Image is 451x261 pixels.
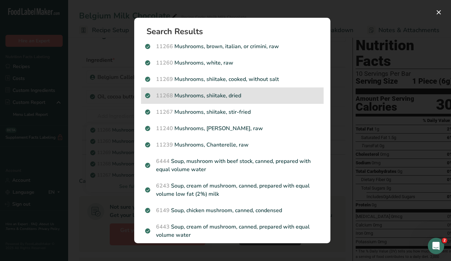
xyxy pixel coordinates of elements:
span: 6443 [156,223,170,231]
span: 11269 [156,75,173,83]
span: 11260 [156,59,173,67]
p: Mushrooms, [PERSON_NAME], raw [145,124,320,133]
h1: Search Results [146,27,324,36]
span: 11268 [156,92,173,99]
p: Soup, chicken mushroom, canned, condensed [145,206,320,215]
p: Mushrooms, shiitake, dried [145,92,320,100]
p: Mushrooms, Chanterelle, raw [145,141,320,149]
p: Mushrooms, shiitake, stir-fried [145,108,320,116]
p: Mushrooms, brown, italian, or crimini, raw [145,42,320,51]
span: 6149 [156,207,170,214]
p: Soup, mushroom with beef stock, canned, prepared with equal volume water [145,157,320,174]
span: 11267 [156,108,173,116]
span: 6444 [156,157,170,165]
p: Mushrooms, white, raw [145,59,320,67]
span: 2 [442,238,447,243]
p: Soup, cream of mushroom, canned, prepared with equal volume water [145,223,320,239]
span: 11240 [156,125,173,132]
span: 6243 [156,182,170,190]
span: 11239 [156,141,173,149]
iframe: Intercom live chat [428,238,444,254]
span: 11266 [156,43,173,50]
p: Soup, cream of mushroom, canned, prepared with equal volume low fat (2%) milk [145,182,320,198]
p: Mushrooms, shiitake, cooked, without salt [145,75,320,83]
